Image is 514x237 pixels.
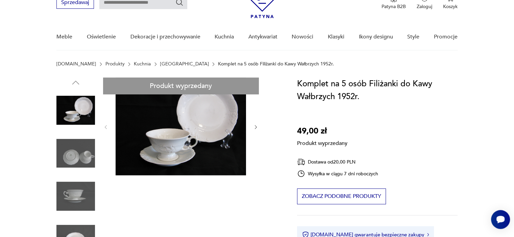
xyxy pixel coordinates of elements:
[105,61,125,67] a: Produkty
[297,78,458,103] h1: Komplet na 5 osób Filiżanki do Kawy Wałbrzych 1952r.
[427,233,429,236] img: Ikona strzałki w prawo
[297,158,305,166] img: Ikona dostawy
[297,158,378,166] div: Dostawa od 20,00 PLN
[248,24,277,50] a: Antykwariat
[359,24,393,50] a: Ikony designu
[297,138,347,147] p: Produkt wyprzedany
[218,61,334,67] p: Komplet na 5 osób Filiżanki do Kawy Wałbrzych 1952r.
[328,24,344,50] a: Klasyki
[491,210,510,229] iframe: Smartsupp widget button
[215,24,234,50] a: Kuchnia
[87,24,116,50] a: Oświetlenie
[407,24,419,50] a: Style
[292,24,313,50] a: Nowości
[297,170,378,178] div: Wysyłka w ciągu 7 dni roboczych
[443,3,458,10] p: Koszyk
[297,188,386,204] button: Zobacz podobne produkty
[160,61,209,67] a: [GEOGRAPHIC_DATA]
[130,24,200,50] a: Dekoracje i przechowywanie
[134,61,151,67] a: Kuchnia
[382,3,406,10] p: Patyna B2B
[56,24,72,50] a: Meble
[434,24,458,50] a: Promocje
[297,125,347,138] p: 49,00 zł
[56,61,96,67] a: [DOMAIN_NAME]
[56,1,94,5] a: Sprzedawaj
[417,3,432,10] p: Zaloguj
